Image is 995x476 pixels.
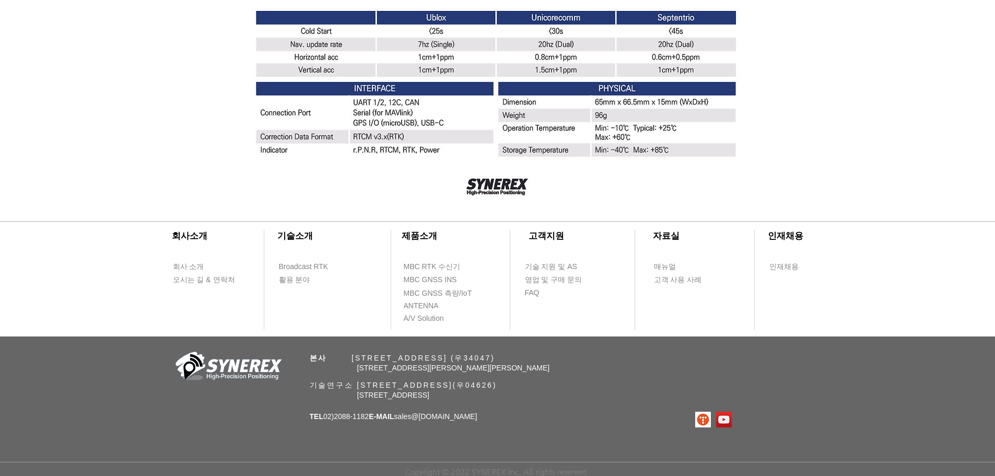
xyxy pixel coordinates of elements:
span: ​자료실 [653,231,680,241]
a: 인재채용 [769,260,818,273]
span: ​제품소개 [402,231,437,241]
span: ​회사소개 [172,231,207,241]
span: FAQ [525,288,540,298]
span: 02)2088-1182 sales [310,412,477,421]
a: 기술 지원 및 AS [524,260,603,273]
span: ANTENNA [404,301,439,311]
a: FAQ [524,286,584,299]
a: Broadcast RTK [278,260,338,273]
span: E-MAIL [369,412,394,421]
span: 회사 소개 [173,262,204,272]
span: MBC RTK 수신기 [404,262,461,272]
span: ​기술소개 [277,231,313,241]
a: MBC RTK 수신기 [403,260,482,273]
span: A/V Solution [404,314,444,324]
a: 회사 소개 [172,260,232,273]
span: 매뉴얼 [654,262,676,272]
a: 고객 사용 사례 [653,273,713,286]
span: [STREET_ADDRESS][PERSON_NAME][PERSON_NAME] [357,364,550,372]
span: 기술연구소 [STREET_ADDRESS](우04626) [310,381,497,389]
a: MBC GNSS 측량/IoT [403,287,495,300]
span: [STREET_ADDRESS] [357,391,429,399]
a: ANTENNA [403,299,463,312]
span: 활용 분야 [279,275,310,285]
a: @[DOMAIN_NAME] [411,412,477,421]
span: ​고객지원 [529,231,564,241]
span: ​인재채용 [768,231,803,241]
a: 활용 분야 [278,273,338,286]
span: ​ [STREET_ADDRESS] (우34047) [310,354,495,362]
a: 영업 및 구매 문의 [524,273,584,286]
a: 오시는 길 & 연락처 [172,273,243,286]
img: 회사_로고-removebg-preview.png [170,351,285,385]
img: 티스토리로고 [695,412,711,427]
span: 인재채용 [769,262,799,272]
a: MBC GNSS INS [403,273,469,286]
span: Broadcast RTK [279,262,329,272]
img: 유튜브 사회 아이콘 [716,412,732,427]
span: 오시는 길 & 연락처 [173,275,235,285]
span: 영업 및 구매 문의 [525,275,582,285]
iframe: Wix Chat [875,431,995,476]
ul: SNS 모음 [695,412,732,427]
a: 매뉴얼 [653,260,713,273]
a: A/V Solution [403,312,463,325]
span: MBC GNSS INS [404,275,457,285]
span: 고객 사용 사례 [654,275,702,285]
span: TEL [310,412,323,421]
span: 본사 [310,354,327,362]
span: Copyright © 2022 SYNEREX Inc. All rights reserved [405,467,587,476]
span: MBC GNSS 측량/IoT [404,288,472,299]
span: 기술 지원 및 AS [525,262,577,272]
